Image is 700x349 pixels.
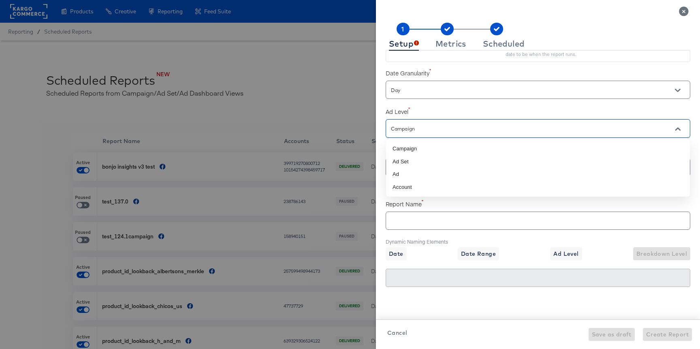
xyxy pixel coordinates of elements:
label: Report Name [386,200,690,208]
label: Breakdown Level [386,146,690,154]
div: Metrics [435,41,466,47]
button: Open [672,84,684,96]
div: Scheduled [483,41,525,47]
div: Setup [389,41,419,47]
span: Date [389,249,403,259]
button: Cancel [384,328,410,338]
label: Dynamic Naming Elements [386,238,690,245]
button: Date Range [458,247,499,260]
label: Date Granularity [386,69,690,77]
button: Ad Level [550,247,582,260]
li: Campaign [386,142,690,155]
span: Cancel [387,328,407,338]
button: Date [386,247,407,260]
label: Ad Level [386,107,690,116]
li: Ad [386,168,690,181]
li: Ad Set [386,155,690,168]
button: Close [672,123,684,135]
li: Account [386,181,690,194]
span: Date Range [461,249,496,259]
span: Ad Level [553,249,578,259]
